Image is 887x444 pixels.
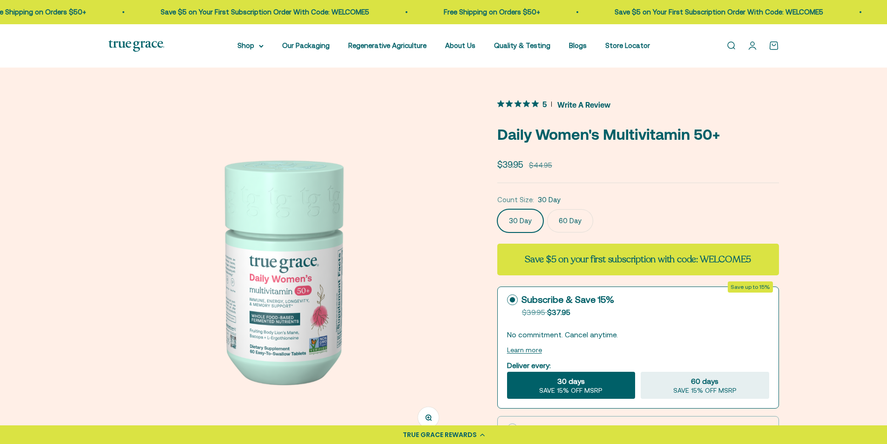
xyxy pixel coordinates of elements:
[108,97,453,442] img: Daily Multivitamin for Energy, Longevity, Heart Health, & Memory Support* L-ergothioneine to supp...
[497,97,610,111] button: 5 out 5 stars rating in total 8 reviews. Jump to reviews.
[494,41,550,49] a: Quality & Testing
[538,194,561,205] span: 30 Day
[497,123,779,146] p: Daily Women's Multivitamin 50+
[557,97,610,111] span: Write A Review
[445,41,475,49] a: About Us
[605,41,650,49] a: Store Locator
[348,41,427,49] a: Regenerative Agriculture
[525,253,751,266] strong: Save $5 on your first subscription with code: WELCOME5
[497,157,523,171] sale-price: $39.95
[542,99,547,109] span: 5
[282,41,330,49] a: Our Packaging
[497,194,534,205] legend: Count Size:
[403,430,477,440] div: TRUE GRACE REWARDS
[529,160,552,171] compare-at-price: $44.95
[615,7,823,18] p: Save $5 on Your First Subscription Order With Code: WELCOME5
[161,7,369,18] p: Save $5 on Your First Subscription Order With Code: WELCOME5
[444,8,540,16] a: Free Shipping on Orders $50+
[569,41,587,49] a: Blogs
[237,40,264,51] summary: Shop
